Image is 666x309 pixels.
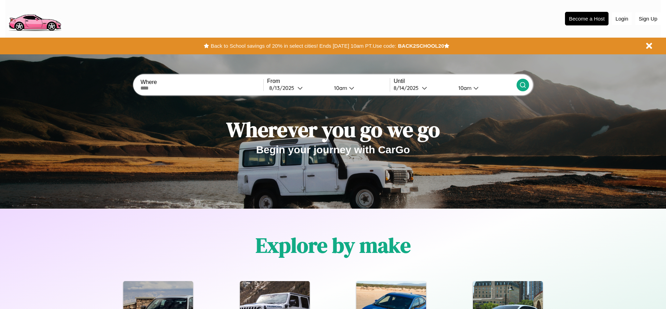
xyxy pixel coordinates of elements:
label: Until [394,78,516,84]
div: 10am [455,85,473,91]
div: 8 / 13 / 2025 [269,85,297,91]
label: Where [140,79,263,85]
button: 8/13/2025 [267,84,328,92]
button: 10am [328,84,390,92]
button: Sign Up [635,12,661,25]
button: Login [612,12,632,25]
div: 8 / 14 / 2025 [394,85,422,91]
div: 10am [331,85,349,91]
label: From [267,78,390,84]
button: Back to School savings of 20% in select cities! Ends [DATE] 10am PT.Use code: [209,41,398,51]
button: Become a Host [565,12,609,25]
img: logo [5,3,64,33]
h1: Explore by make [256,231,411,260]
button: 10am [453,84,516,92]
b: BACK2SCHOOL20 [398,43,444,49]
